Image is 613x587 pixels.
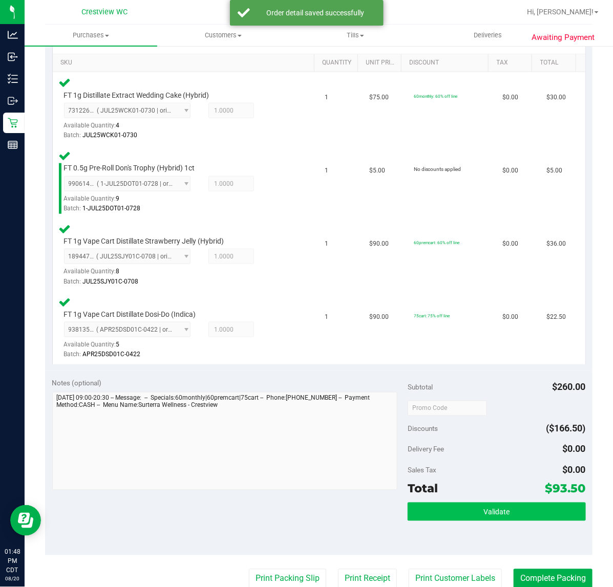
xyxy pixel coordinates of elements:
span: Notes (optional) [52,379,102,387]
a: Quantity [322,59,353,67]
inline-svg: Retail [8,118,18,128]
span: $90.00 [369,312,389,322]
div: Available Quantity: [64,118,197,138]
span: Validate [483,508,510,516]
span: 1 [325,239,329,249]
p: 01:48 PM CDT [5,547,20,575]
span: Subtotal [408,383,433,392]
a: Unit Price [366,59,397,67]
span: 9 [116,195,120,202]
span: FT 1g Vape Cart Distillate Dosi-Do (Indica) [64,310,196,319]
span: $0.00 [563,444,586,454]
span: Batch: [64,351,81,358]
span: Batch: [64,278,81,285]
span: $5.00 [547,166,563,176]
span: Purchases [25,31,157,40]
span: ($166.50) [546,423,586,434]
a: Total [540,59,572,67]
span: $30.00 [547,93,566,102]
inline-svg: Reports [8,140,18,150]
span: $5.00 [369,166,385,176]
span: Awaiting Payment [532,32,595,44]
span: $0.00 [502,239,518,249]
span: $75.00 [369,93,389,102]
span: 5 [116,341,120,348]
a: Customers [157,25,290,46]
a: Purchases [25,25,157,46]
span: No discounts applied [414,166,461,172]
span: Sales Tax [408,466,436,474]
span: 8 [116,268,120,275]
inline-svg: Inbound [8,52,18,62]
span: $260.00 [553,382,586,393]
div: Order detail saved successfully [256,8,376,18]
span: JUL25SJY01C-0708 [83,278,139,285]
span: $0.00 [563,465,586,475]
span: $0.00 [502,166,518,176]
div: Available Quantity: [64,264,197,284]
span: Discounts [408,420,438,438]
span: JUL25WCK01-0730 [83,132,138,139]
span: 60monthly: 60% off line [414,94,458,99]
span: $90.00 [369,239,389,249]
span: FT 1g Vape Cart Distillate Strawberry Jelly (Hybrid) [64,236,224,246]
span: Batch: [64,205,81,212]
span: Deliveries [460,31,516,40]
inline-svg: Outbound [8,96,18,106]
span: 60premcart: 60% off line [414,240,460,245]
span: $36.00 [547,239,566,249]
div: Available Quantity: [64,337,197,357]
span: 75cart: 75% off line [414,313,450,318]
span: 4 [116,122,120,129]
span: $22.50 [547,312,566,322]
span: Hi, [PERSON_NAME]! [527,8,594,16]
a: SKU [60,59,310,67]
iframe: Resource center [10,505,41,536]
p: 08/20 [5,575,20,582]
span: $0.00 [502,93,518,102]
inline-svg: Analytics [8,30,18,40]
inline-svg: Inventory [8,74,18,84]
a: Discount [410,59,485,67]
span: $0.00 [502,312,518,322]
span: Crestview WC [81,8,128,16]
span: FT 1g Distillate Extract Wedding Cake (Hybrid) [64,91,209,100]
span: 1 [325,166,329,176]
a: Tills [289,25,422,46]
button: Validate [408,503,585,521]
input: Promo Code [408,401,487,416]
span: 1-JUL25DOT01-0728 [83,205,141,212]
span: Tills [290,31,421,40]
span: $93.50 [545,482,586,496]
span: 1 [325,312,329,322]
span: Customers [158,31,289,40]
span: Batch: [64,132,81,139]
span: 1 [325,93,329,102]
span: Total [408,482,438,496]
a: Deliveries [422,25,555,46]
span: Delivery Fee [408,445,444,453]
span: FT 0.5g Pre-Roll Don's Trophy (Hybrid) 1ct [64,163,195,173]
div: Available Quantity: [64,191,197,211]
span: APR25DSD01C-0422 [83,351,141,358]
a: Tax [497,59,528,67]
